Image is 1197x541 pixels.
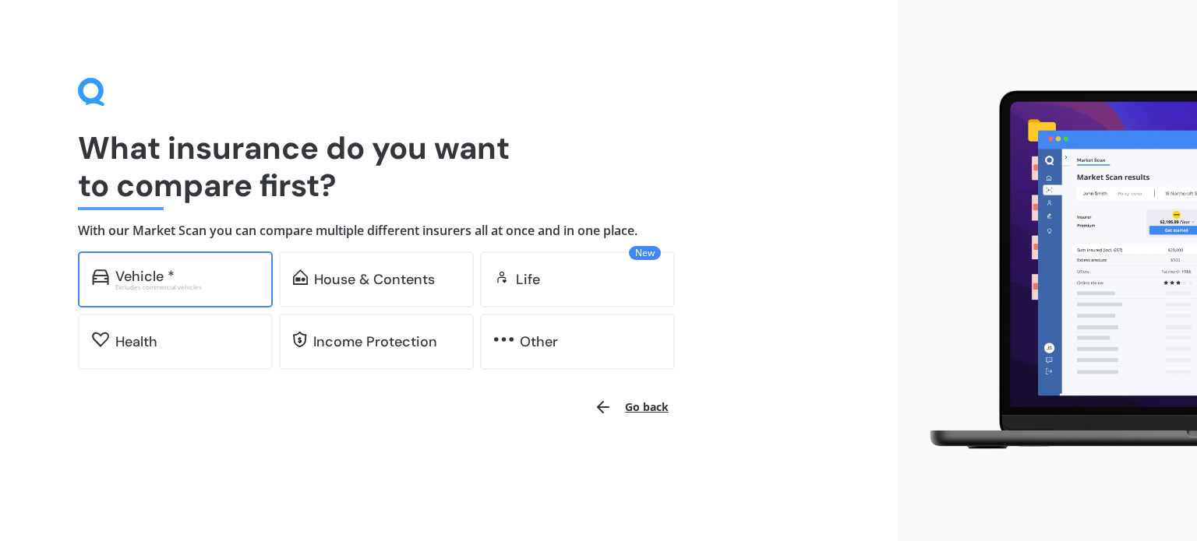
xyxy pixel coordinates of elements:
div: House & Contents [314,272,435,287]
img: life.f720d6a2d7cdcd3ad642.svg [494,269,510,285]
div: Vehicle * [115,269,175,284]
div: Health [115,334,157,350]
span: New [629,246,661,260]
div: Life [516,272,540,287]
div: Income Protection [313,334,437,350]
img: other.81dba5aafe580aa69f38.svg [494,332,514,347]
h1: What insurance do you want to compare first? [78,129,820,204]
img: laptop.webp [910,83,1197,458]
img: car.f15378c7a67c060ca3f3.svg [92,269,109,285]
div: Excludes commercial vehicles [115,284,259,290]
button: Go back [584,388,678,426]
img: home-and-contents.b802091223b8502ef2dd.svg [293,269,308,285]
img: health.62746f8bd298b648b488.svg [92,332,109,347]
img: income.d9b7b7fb96f7e1c2addc.svg [293,332,307,347]
div: Other [520,334,558,350]
h4: With our Market Scan you can compare multiple different insurers all at once and in one place. [78,223,820,239]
